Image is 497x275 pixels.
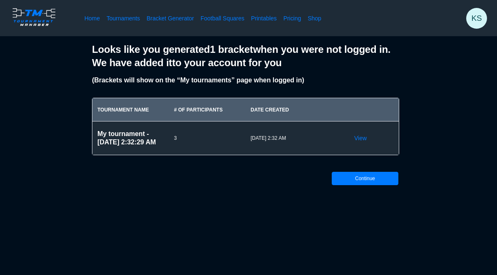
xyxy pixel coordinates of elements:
[466,8,487,29] button: KS
[92,76,405,84] h2: (Brackets will show on the “My tournaments” page when logged in)
[92,43,405,69] h2: Looks like you generated 1 bracket when you were not logged in. We have added it to your account ...
[283,14,301,22] a: Pricing
[251,14,277,22] a: Printables
[251,107,317,113] div: Date Created
[251,135,317,141] span: 08/15/2025 2:32 AM
[97,107,164,113] div: Tournament Name
[174,135,241,141] span: 3
[10,7,58,27] img: logo.ffa97a18e3bf2c7d.png
[107,14,140,22] a: Tournaments
[308,14,321,22] a: Shop
[97,130,164,146] h2: My tournament - [DATE] 2:32:29 AM
[466,8,487,29] div: kaleb sands
[201,14,244,22] a: Football Squares
[174,107,241,113] div: # of Participants
[147,14,194,22] a: Bracket Generator
[332,172,398,185] button: Continue
[354,134,367,142] a: View
[84,14,100,22] a: Home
